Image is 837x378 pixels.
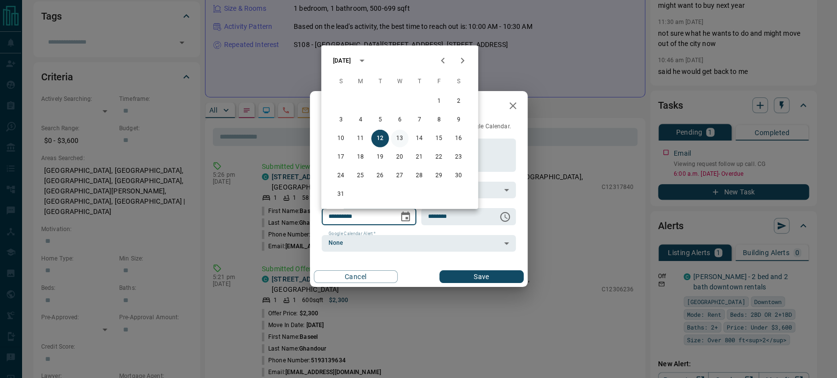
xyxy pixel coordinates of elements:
button: 26 [371,167,389,185]
button: 10 [332,130,350,147]
button: 18 [352,148,369,166]
span: Thursday [410,72,428,92]
span: Saturday [450,72,467,92]
button: Cancel [314,270,398,283]
button: Choose date, selected date is Aug 12, 2025 [396,207,415,227]
button: 27 [391,167,408,185]
span: Wednesday [391,72,408,92]
button: 3 [332,111,350,129]
button: Choose time, selected time is 6:00 AM [495,207,515,227]
span: Tuesday [371,72,389,92]
button: 14 [410,130,428,147]
button: 5 [371,111,389,129]
button: 13 [391,130,408,147]
button: 24 [332,167,350,185]
button: 28 [410,167,428,185]
button: 23 [450,148,467,166]
div: [DATE] [333,56,351,65]
button: 2 [450,93,467,110]
button: 7 [410,111,428,129]
button: calendar view is open, switch to year view [354,52,370,69]
span: Friday [430,72,448,92]
button: 1 [430,93,448,110]
h2: Edit Task [310,91,373,122]
button: 12 [371,130,389,147]
button: 15 [430,130,448,147]
button: 20 [391,148,408,166]
div: None [322,235,516,252]
button: 29 [430,167,448,185]
button: 6 [391,111,408,129]
button: 30 [450,167,467,185]
button: 4 [352,111,369,129]
button: 21 [410,148,428,166]
button: 16 [450,130,467,147]
label: Google Calendar Alert [329,231,376,237]
button: 9 [450,111,467,129]
button: Next month [453,51,472,71]
span: Sunday [332,72,350,92]
span: Monday [352,72,369,92]
button: 8 [430,111,448,129]
button: 11 [352,130,369,147]
button: 31 [332,186,350,203]
button: Save [439,270,523,283]
button: 22 [430,148,448,166]
button: Previous month [433,51,453,71]
button: 25 [352,167,369,185]
button: 17 [332,148,350,166]
button: 19 [371,148,389,166]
